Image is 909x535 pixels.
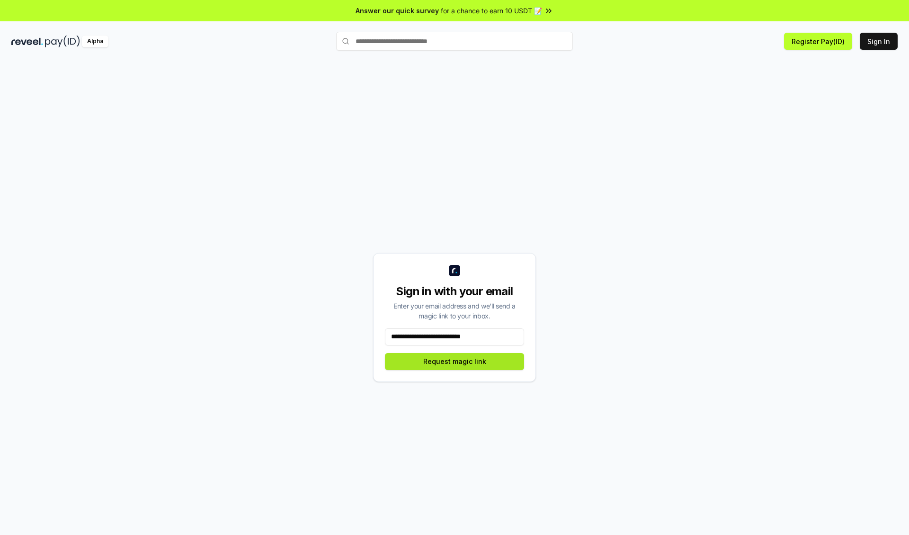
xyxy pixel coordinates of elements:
div: Sign in with your email [385,284,524,299]
div: Alpha [82,36,108,47]
button: Request magic link [385,353,524,370]
img: pay_id [45,36,80,47]
button: Sign In [860,33,898,50]
img: reveel_dark [11,36,43,47]
button: Register Pay(ID) [784,33,852,50]
img: logo_small [449,265,460,276]
span: Answer our quick survey [356,6,439,16]
span: for a chance to earn 10 USDT 📝 [441,6,542,16]
div: Enter your email address and we’ll send a magic link to your inbox. [385,301,524,321]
